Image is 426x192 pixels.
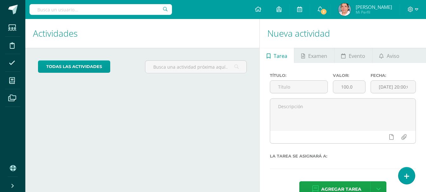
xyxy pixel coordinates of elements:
[349,48,365,64] span: Evento
[371,73,416,78] label: Fecha:
[270,154,416,158] label: La tarea se asignará a:
[333,81,365,93] input: Puntos máximos
[320,8,327,15] span: 1
[29,4,172,15] input: Busca un usuario...
[371,81,416,93] input: Fecha de entrega
[308,48,327,64] span: Examen
[145,61,247,73] input: Busca una actividad próxima aquí...
[372,48,406,63] a: Aviso
[33,19,252,48] h1: Actividades
[334,48,372,63] a: Evento
[356,4,392,10] span: [PERSON_NAME]
[270,73,328,78] label: Título:
[338,3,351,16] img: c3a4993d15d7c12435f62a77e09c35d9.png
[270,81,327,93] input: Título
[260,48,294,63] a: Tarea
[294,48,334,63] a: Examen
[333,73,366,78] label: Valor:
[387,48,399,64] span: Aviso
[356,9,392,15] span: Mi Perfil
[267,19,418,48] h1: Nueva actividad
[38,60,110,73] a: todas las Actividades
[274,48,287,64] span: Tarea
